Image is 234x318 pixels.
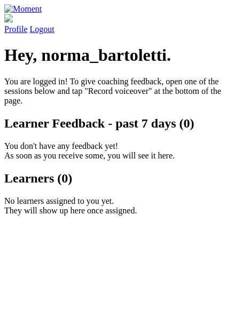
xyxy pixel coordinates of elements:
[4,141,230,161] p: You don't have any feedback yet! As soon as you receive some, you will see it here.
[4,4,42,14] img: Moment
[30,25,54,34] a: Logout
[4,14,230,34] a: Profile
[4,45,230,65] h1: Hey, norma_bartoletti.
[4,77,230,106] p: You are logged in! To give coaching feedback, open one of the sessions below and tap "Record voic...
[4,14,13,22] img: default_avatar-b4e2223d03051bc43aaaccfb402a43260a3f17acc7fafc1603fdf008d6cba3c9.png
[4,196,230,216] p: No learners assigned to you yet. They will show up here once assigned.
[4,116,230,131] h2: Learner Feedback - past 7 days (0)
[4,171,230,186] h2: Learners (0)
